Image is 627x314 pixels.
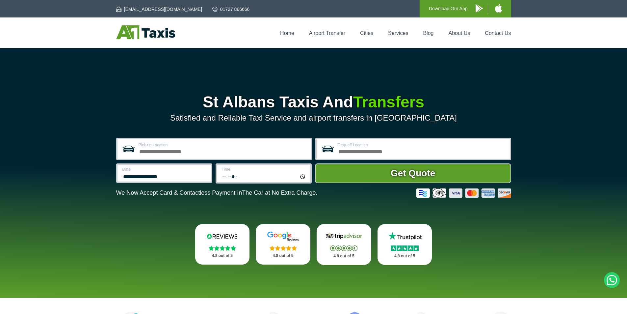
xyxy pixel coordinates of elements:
[476,4,483,13] img: A1 Taxis Android App
[353,93,424,111] span: Transfers
[263,252,303,260] p: 4.8 out of 5
[263,231,303,241] img: Google
[116,94,511,110] h1: St Albans Taxis And
[116,189,318,196] p: We Now Accept Card & Contactless Payment In
[495,4,502,13] img: A1 Taxis iPhone App
[280,30,294,36] a: Home
[330,245,357,251] img: Stars
[116,25,175,39] img: A1 Taxis St Albans LTD
[338,143,506,147] label: Drop-off Location
[222,167,306,171] label: Time
[429,5,468,13] p: Download Our App
[485,30,511,36] a: Contact Us
[324,252,364,260] p: 4.8 out of 5
[385,252,425,260] p: 4.8 out of 5
[242,189,317,196] span: The Car at No Extra Charge.
[416,188,511,198] img: Credit And Debit Cards
[212,6,250,13] a: 01727 866666
[388,30,408,36] a: Services
[324,231,364,241] img: Tripadvisor
[116,113,511,123] p: Satisfied and Reliable Taxi Service and airport transfers in [GEOGRAPHIC_DATA]
[309,30,345,36] a: Airport Transfer
[391,245,419,251] img: Stars
[122,167,207,171] label: Date
[139,143,307,147] label: Pick-up Location
[202,231,242,241] img: Reviews.io
[116,6,202,13] a: [EMAIL_ADDRESS][DOMAIN_NAME]
[360,30,373,36] a: Cities
[209,245,236,251] img: Stars
[256,224,310,265] a: Google Stars 4.8 out of 5
[449,30,470,36] a: About Us
[378,224,432,265] a: Trustpilot Stars 4.8 out of 5
[385,231,425,241] img: Trustpilot
[195,224,250,265] a: Reviews.io Stars 4.8 out of 5
[202,252,243,260] p: 4.8 out of 5
[317,224,371,265] a: Tripadvisor Stars 4.8 out of 5
[423,30,433,36] a: Blog
[270,245,297,251] img: Stars
[315,163,511,183] button: Get Quote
